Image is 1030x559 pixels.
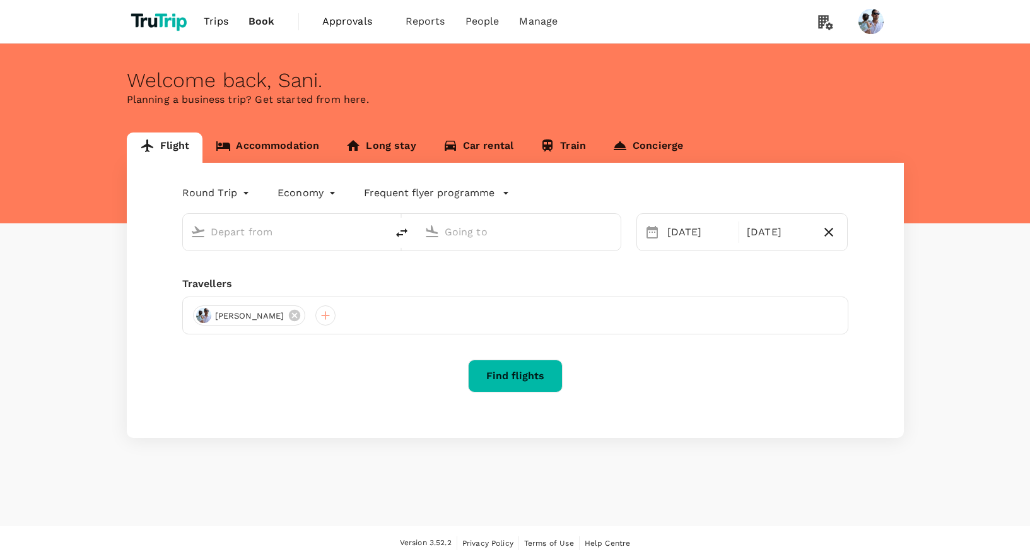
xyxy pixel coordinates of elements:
[612,230,614,233] button: Open
[332,132,429,163] a: Long stay
[406,14,445,29] span: Reports
[193,305,306,326] div: [PERSON_NAME]
[527,132,599,163] a: Train
[519,14,558,29] span: Manage
[196,308,211,323] img: avatar-6695f0dd85a4d.png
[468,360,563,392] button: Find flights
[524,539,574,548] span: Terms of Use
[202,132,332,163] a: Accommodation
[249,14,275,29] span: Book
[182,183,253,203] div: Round Trip
[524,536,574,550] a: Terms of Use
[662,220,736,245] div: [DATE]
[599,132,696,163] a: Concierge
[127,132,203,163] a: Flight
[462,536,513,550] a: Privacy Policy
[445,222,594,242] input: Going to
[127,8,194,35] img: TruTrip logo
[742,220,816,245] div: [DATE]
[858,9,884,34] img: Sani Gouw
[585,539,631,548] span: Help Centre
[204,14,228,29] span: Trips
[462,539,513,548] span: Privacy Policy
[278,183,339,203] div: Economy
[465,14,500,29] span: People
[322,14,385,29] span: Approvals
[127,92,904,107] p: Planning a business trip? Get started from here.
[211,222,360,242] input: Depart from
[364,185,495,201] p: Frequent flyer programme
[387,218,417,248] button: delete
[430,132,527,163] a: Car rental
[182,276,848,291] div: Travellers
[208,310,292,322] span: [PERSON_NAME]
[378,230,380,233] button: Open
[127,69,904,92] div: Welcome back , Sani .
[400,537,452,550] span: Version 3.52.2
[585,536,631,550] a: Help Centre
[364,185,510,201] button: Frequent flyer programme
